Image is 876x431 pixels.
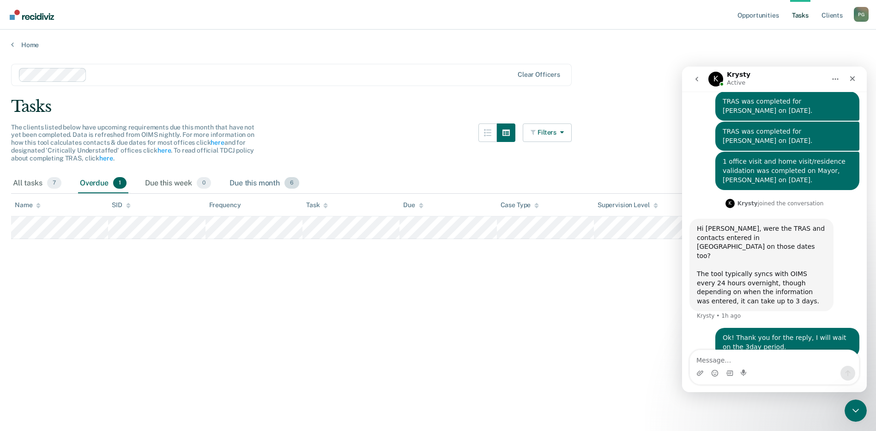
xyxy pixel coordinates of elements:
[284,177,299,189] span: 6
[10,10,54,20] img: Recidiviz
[157,147,171,154] a: here
[99,154,113,162] a: here
[306,201,328,209] div: Task
[403,201,423,209] div: Due
[47,177,61,189] span: 7
[143,173,213,194] div: Due this week0
[11,41,865,49] a: Home
[78,173,128,194] div: Overdue1
[518,71,560,79] div: Clear officers
[11,97,865,116] div: Tasks
[682,67,867,392] iframe: Intercom live chat
[854,7,869,22] button: Profile dropdown button
[112,201,131,209] div: SID
[854,7,869,22] div: P G
[197,177,211,189] span: 0
[598,201,658,209] div: Supervision Level
[845,400,867,422] iframe: Intercom live chat
[523,123,572,142] button: Filters
[501,201,539,209] div: Case Type
[228,173,301,194] div: Due this month6
[11,173,63,194] div: All tasks7
[15,201,41,209] div: Name
[113,177,127,189] span: 1
[11,123,254,162] span: The clients listed below have upcoming requirements due this month that have not yet been complet...
[209,201,241,209] div: Frequency
[211,139,224,146] a: here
